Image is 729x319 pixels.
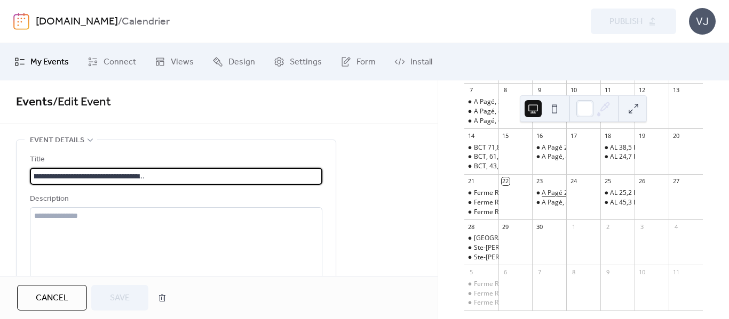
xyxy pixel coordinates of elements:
[171,56,194,69] span: Views
[30,193,320,206] div: Description
[600,143,635,152] div: AL 38,5 km St-Thomas, Crabtree, St-Paul. Commandité par Son X Plus produits audio/vidéo
[204,47,263,76] a: Design
[638,132,646,140] div: 19
[604,177,612,185] div: 25
[467,223,476,231] div: 28
[36,292,68,305] span: Cancel
[467,86,476,94] div: 7
[502,268,510,276] div: 6
[122,12,170,32] b: Calendrier
[386,47,440,76] a: Install
[535,177,543,185] div: 23
[532,152,566,161] div: A Pagé, 43,2 km Ch Village St-Pierre-Nord, Base-de-Roc. St-Paul. Commandité par salle d'entraînem...
[464,107,498,116] div: A Pagé, 48,9 km St-Liguori, St-Jacques, Ste-Marie, Crabtree. Commandité par Constuction Mike Blai...
[638,223,646,231] div: 3
[689,8,716,35] div: VJ
[672,177,680,185] div: 27
[502,177,510,185] div: 22
[535,86,543,94] div: 9
[600,189,635,198] div: AL 25,2 km St-Paul, Crabtree, Petite-Noraie, Voie de Contournement
[147,47,202,76] a: Views
[672,223,680,231] div: 4
[104,56,136,69] span: Connect
[532,189,566,198] div: A Pagé 25,3 km Voie de contournement, Ch St-Jacques, Rivière Rouge, Rg Double
[228,56,255,69] span: Design
[569,86,577,94] div: 10
[535,268,543,276] div: 7
[36,12,118,32] a: [DOMAIN_NAME]
[535,132,543,140] div: 16
[30,153,320,166] div: Title
[638,86,646,94] div: 12
[6,47,77,76] a: My Events
[600,152,635,161] div: AL 24,7 km rue Lépine, Rg Sud, St-Thomas, Base de Roc
[464,208,498,217] div: Ferme Régis, 64,6 km Ste-Élisabeth, St-Cuthbert, Berthier. Commandité par Sylvain Labine représen...
[80,47,144,76] a: Connect
[464,234,498,243] div: Ste-Mélanie, 38,1 km Pont Baril, Rg Ste-Julie, Rue Visitation, Voie de Contournement, Rg- du-Pied...
[464,143,498,152] div: BCT 71,8 km St-Gérard, l'Épiphanie, l'Assomption, Rg Point-du-Jour-Nord. Commandité par Pulsion S...
[464,280,498,289] div: Ferme Régis, 52,1 km Ste-Élisabeth, St-Norbert, Rg dse Cascades, Rg Grande-Chaloupe. Commandité p...
[600,198,635,207] div: AL 45,3 km St-Paul, Rg St-Henri, Cyrille-Beaudry . Commandité par Brasserie Alchimis microbrasserie
[464,97,498,107] div: A Pagé, 39,6 km St-Ambroise, Ste-Marceline. Commandité par Municipalité de St-Ambroise service mu...
[356,56,376,69] span: Form
[467,268,476,276] div: 5
[464,152,498,161] div: BCT, 61,5 km St-Gérard, l'Assomption, Rg Point-du-Jour-Nord. Commandité par Napa distributeur de ...
[532,143,566,152] div: A Pagé 25 km Petite-Noraie, Ch St-Pierre, Rg Double, 38e av, St-Ambroise, Voie de Contournement
[672,86,680,94] div: 13
[672,132,680,140] div: 20
[464,253,498,262] div: Ste-Mélanie, 60,5 km Ste-Marceline, St-Alphonse, Ste-Béatrix, Rg St-Laurent, Ch des Dalles. Comma...
[672,268,680,276] div: 11
[118,12,122,32] b: /
[464,289,498,298] div: Ferme Régis, 66,6 km Élisabeth, St-Félix, Ste-Mélanie, St-Ambroise. Commandité par Ville de Notre...
[410,56,432,69] span: Install
[604,132,612,140] div: 18
[638,177,646,185] div: 26
[502,86,510,94] div: 8
[16,91,53,114] a: Events
[464,298,498,307] div: Ferme Régis, 83,4 km Ste-Élisabeth, St-Norbert, St-Félix, Lac Rocher, St-Ambroise. Commandité par...
[290,56,322,69] span: Settings
[332,47,384,76] a: Form
[604,223,612,231] div: 2
[266,47,330,76] a: Settings
[464,243,498,252] div: Ste-Mélanie, 52,2 km Lac Rocher, Rg des Dalles, Rg St-Laurent, Ste-Béatrix. Commandité par Auberg...
[467,132,476,140] div: 14
[464,162,498,171] div: BCT, 43,6 km St-Thomas, Rg St-Henri, Ch Cyrille-Beaudry. Commandité par Jocelyn Lanctôt courtier ...
[569,268,577,276] div: 8
[13,13,29,30] img: logo
[532,198,566,207] div: A Pagé, 42,7 km St-Ambroise, Ste-Mélanie. Commandité par Brasserie la Broue Sportive
[502,223,510,231] div: 29
[604,268,612,276] div: 9
[569,132,577,140] div: 17
[30,134,84,147] span: Event details
[464,117,498,126] div: A Pagé, 67,2 km St-Liguori, St-Ambroise, Ste-Marceline, Ste-Mélanie. Commandité par La Distinctio...
[464,189,498,198] div: Ferme Régis 80,7 km St-Thomas, Rg st-Jean-Baptiste, St-Sulpice, Rg Point-du-Jour-Nord, Ch Landry.
[535,223,543,231] div: 30
[569,177,577,185] div: 24
[30,56,69,69] span: My Events
[467,177,476,185] div: 21
[638,268,646,276] div: 10
[604,86,612,94] div: 11
[17,285,87,310] button: Cancel
[502,132,510,140] div: 15
[464,198,498,207] div: Ferme Régis, 45,2 km Rg Ste-Julie, Ste-Élisabeth, St-Thomas. Commandité par Salon de coiffure ABC
[53,91,111,114] span: / Edit Event
[569,223,577,231] div: 1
